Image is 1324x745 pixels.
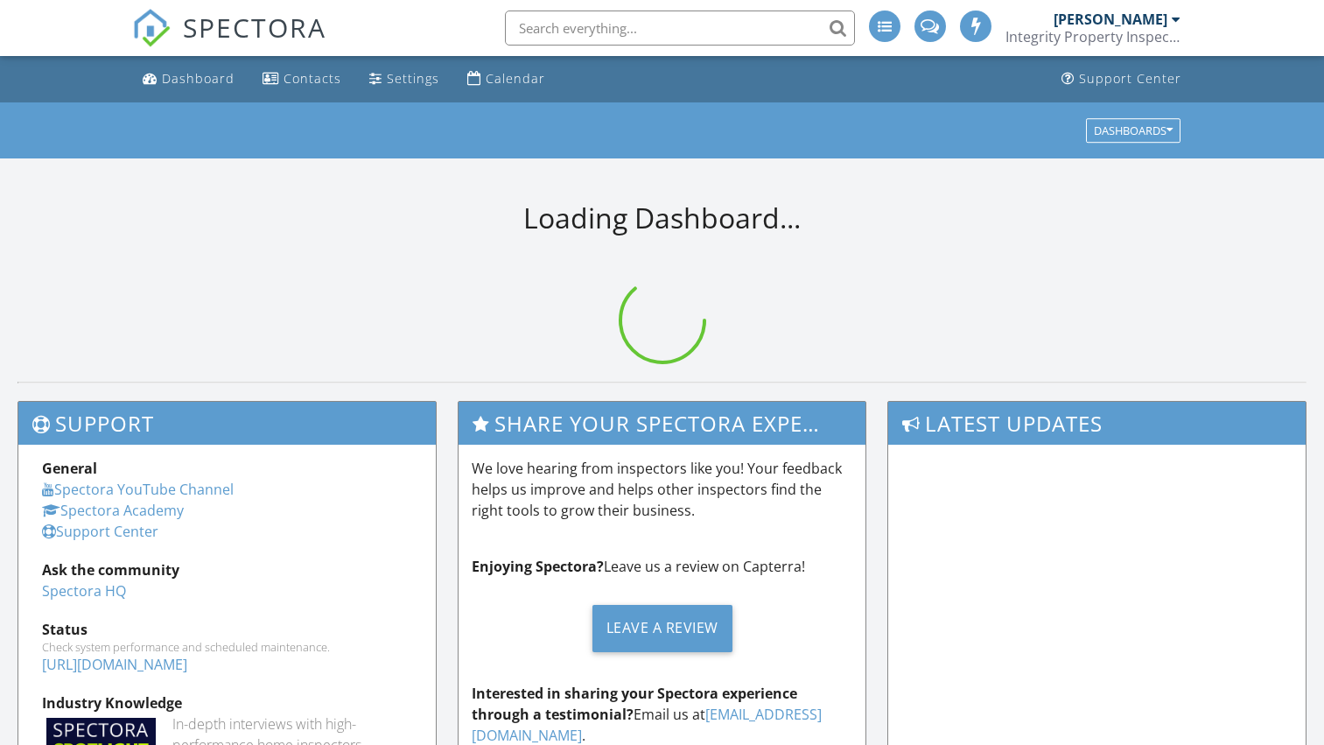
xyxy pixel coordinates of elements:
div: Check system performance and scheduled maintenance. [42,640,412,654]
a: [URL][DOMAIN_NAME] [42,655,187,674]
a: Leave a Review [472,591,852,665]
div: Industry Knowledge [42,692,412,713]
a: Dashboard [136,63,242,95]
input: Search everything... [505,11,855,46]
a: Support Center [1054,63,1188,95]
p: We love hearing from inspectors like you! Your feedback helps us improve and helps other inspecto... [472,458,852,521]
button: Dashboards [1086,118,1180,143]
a: Calendar [460,63,552,95]
div: Dashboards [1094,124,1173,137]
div: [PERSON_NAME] [1054,11,1167,28]
p: Leave us a review on Capterra! [472,556,852,577]
div: Settings [387,70,439,87]
div: Support Center [1079,70,1181,87]
a: Support Center [42,522,158,541]
a: SPECTORA [132,24,326,60]
a: Contacts [256,63,348,95]
h3: Latest Updates [888,402,1306,445]
div: Leave a Review [592,605,732,652]
h3: Share Your Spectora Experience [459,402,865,445]
a: [EMAIL_ADDRESS][DOMAIN_NAME] [472,705,822,745]
h3: Support [18,402,436,445]
strong: General [42,459,97,478]
div: Dashboard [162,70,235,87]
div: Contacts [284,70,341,87]
img: The Best Home Inspection Software - Spectora [132,9,171,47]
div: Integrity Property Inspections [1005,28,1180,46]
a: Spectora Academy [42,501,184,520]
div: Status [42,619,412,640]
span: SPECTORA [183,9,326,46]
a: Settings [362,63,446,95]
a: Spectora YouTube Channel [42,480,234,499]
div: Ask the community [42,559,412,580]
div: Calendar [486,70,545,87]
strong: Interested in sharing your Spectora experience through a testimonial? [472,684,797,724]
a: Spectora HQ [42,581,126,601]
strong: Enjoying Spectora? [472,557,604,576]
